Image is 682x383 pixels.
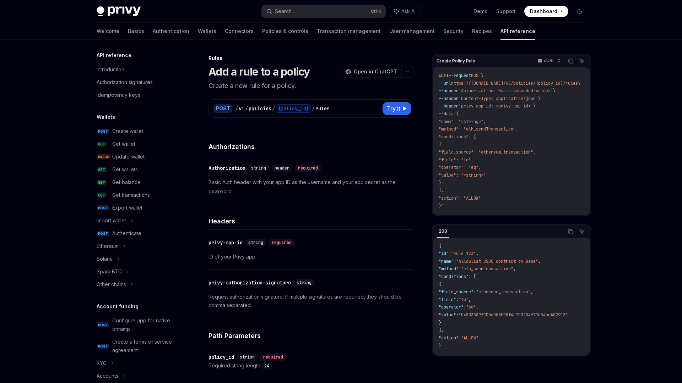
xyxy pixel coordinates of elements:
span: string [297,280,312,285]
a: Idempotency keys [91,89,182,101]
a: POSTCreate a terms of service agreement [91,335,182,357]
a: PATCHUpdate wallet [91,150,182,163]
span: --request [449,73,471,78]
span: : [459,266,461,272]
div: POST [213,104,232,113]
span: header [275,165,289,171]
div: Idempotency keys [97,91,140,99]
span: "ALLOW" [461,335,478,341]
span: --data [439,111,454,117]
div: Get wallet [112,140,135,148]
span: "id" [439,251,449,256]
div: Required string length: [209,361,413,370]
span: Try it [387,104,400,113]
a: GETGet transactions [91,189,182,201]
span: : [456,297,459,302]
button: Toggle dark mode [574,6,585,17]
span: : [464,304,466,310]
span: }' [439,203,444,209]
button: Copy the contents from the code block [566,227,575,236]
span: { [439,243,441,249]
span: "ethereum_transaction" [476,289,531,295]
span: GET [97,141,107,147]
span: PATCH [97,154,111,160]
span: : [449,251,451,256]
a: GETGet wallet [91,138,182,150]
span: \ [538,96,541,101]
img: dark logo [97,6,141,16]
span: curl [439,73,449,78]
span: , [538,259,541,264]
h5: Wallets [97,113,115,121]
a: Basics [128,23,144,40]
button: Ask AI [577,56,586,66]
span: string [240,354,255,360]
span: "method": "eth_sendTransaction", [439,126,518,132]
div: / [272,105,275,112]
span: --header [439,88,459,94]
span: --header [439,103,459,109]
div: Introduction [97,65,124,74]
span: { [439,282,441,287]
span: GET [97,193,107,198]
span: "eq" [466,304,476,310]
span: "0x833589fCD6eDb6E08f4c7C32D4f71b54bdA02913" [459,312,568,318]
span: \ [578,81,580,86]
span: , [476,251,478,256]
a: Connectors [225,23,254,40]
span: "value": "<string>" [439,172,486,178]
span: , [513,266,516,272]
span: \ [481,73,483,78]
div: {policy_id} [276,104,311,113]
span: "field": "to", [439,157,473,163]
a: POSTExport wallet [91,201,182,214]
span: : [459,335,461,341]
button: Try it [383,102,411,115]
a: POSTConfigure app for native onramp [91,314,182,335]
button: Open in ChatGPT [341,66,401,78]
h4: Path Parameters [209,331,413,340]
span: : [473,289,476,295]
div: / [235,105,238,112]
span: "method" [439,266,459,272]
a: POSTCreate wallet [91,125,182,138]
div: Get balance [112,178,141,187]
span: https://[DOMAIN_NAME]/v1/policies/{policy_id}/rules [451,81,578,86]
a: Introduction [91,63,182,76]
span: Dashboard [530,8,557,15]
span: "conditions": [ [439,134,476,140]
span: , [531,289,533,295]
span: Ask AI [401,8,416,15]
p: Basic Auth header with your app ID as the username and your app secret as the password. [209,178,413,195]
div: Create wallet [112,127,143,135]
span: Create Policy Rule [437,58,475,64]
span: "rule_123" [451,251,476,256]
a: Support [496,8,516,15]
span: : [ [469,274,476,279]
div: Update wallet [112,152,145,161]
button: Ask AI [577,227,586,236]
a: Policies & controls [262,23,308,40]
span: "operator": "eq", [439,165,481,170]
button: Ask AI [389,5,421,18]
span: } [439,343,441,348]
span: "operator" [439,304,464,310]
p: cURL [544,58,555,63]
a: Wallets [198,23,216,40]
h5: API reference [97,51,131,60]
a: User management [389,23,435,40]
span: } [439,320,441,326]
span: Ctrl K [371,9,381,14]
span: { [439,141,441,147]
a: Authentication [153,23,189,40]
code: 24 [261,362,272,370]
div: Configure app for native onramp [112,316,178,333]
span: "name" [439,259,454,264]
span: POST [97,231,109,236]
span: "eth_sendTransaction" [461,266,513,272]
span: 'privy-app-id: <privy-app-id>' [459,103,533,109]
span: "conditions" [439,274,469,279]
span: POST [471,73,481,78]
a: Welcome [97,23,119,40]
p: ID of your Privy app. [209,252,413,261]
